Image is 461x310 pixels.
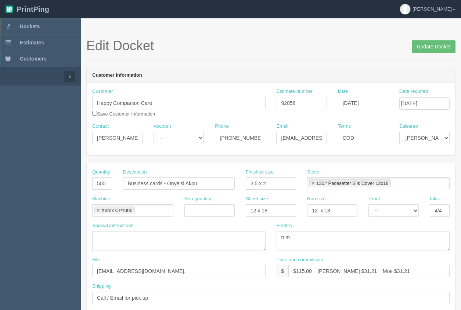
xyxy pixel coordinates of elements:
textarea: trim [277,231,450,251]
label: Special instructions [92,222,133,229]
label: Machine [92,196,110,203]
label: Phone [215,123,229,130]
label: Description [123,169,147,176]
label: Quantity [92,169,110,176]
label: Inks [430,196,439,203]
div: Xerox CP1000 [101,208,133,213]
div: Save Customer Information [92,88,266,117]
label: Customer [92,88,113,95]
label: Date required [399,88,428,95]
label: Price and commission [277,256,323,263]
input: Enter customer name [92,97,266,109]
div: $ [277,265,289,277]
label: Terms [338,123,351,130]
img: logo-3e63b451c926e2ac314895c53de4908e5d424f24456219fb08d385ab2e579770.png [6,6,13,13]
img: avatar_default-7531ab5dedf162e01f1e0bb0964e6a185e93c5c22dfe317fb01d7f8cd2b1632c.jpg [400,4,410,14]
label: Run size [307,196,326,203]
label: Stock [307,169,319,176]
h1: Edit Docket [86,39,455,53]
label: Date [338,88,348,95]
label: Account [154,123,171,130]
label: Proof [368,196,380,203]
span: Dockets [20,23,40,29]
label: Run quantity [184,196,211,203]
header: Customer Information [87,68,455,83]
label: Sheet size [246,196,268,203]
label: Bindery [277,222,293,229]
label: Email [276,123,288,130]
label: Shipping [92,283,111,290]
label: Finished size [246,169,274,176]
span: Estimates [20,40,44,45]
label: File [92,256,100,263]
span: Customers [20,56,47,62]
label: Contact [92,123,109,130]
label: Salesrep [399,123,418,130]
label: Estimate number [277,88,313,95]
input: Update Docket [412,40,455,53]
div: 130# Pacesetter Silk Cover 12x18 [316,181,389,186]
